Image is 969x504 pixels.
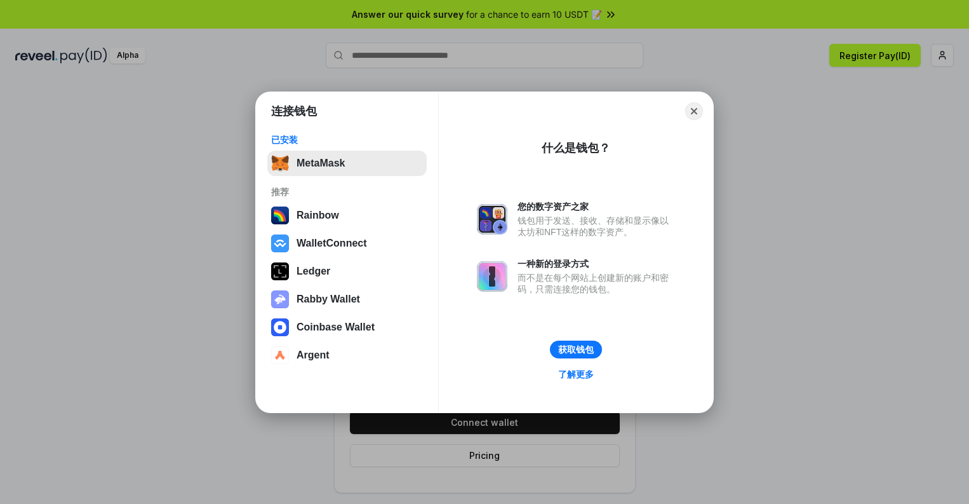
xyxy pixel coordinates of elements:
img: svg+xml,%3Csvg%20xmlns%3D%22http%3A%2F%2Fwww.w3.org%2F2000%2Fsvg%22%20fill%3D%22none%22%20viewBox... [271,290,289,308]
div: 获取钱包 [558,344,594,355]
button: Ledger [267,259,427,284]
div: 已安装 [271,134,423,146]
img: svg+xml,%3Csvg%20width%3D%2228%22%20height%3D%2228%22%20viewBox%3D%220%200%2028%2028%22%20fill%3D... [271,235,289,252]
div: Ledger [297,266,330,277]
div: 钱包用于发送、接收、存储和显示像以太坊和NFT这样的数字资产。 [518,215,675,238]
img: svg+xml,%3Csvg%20width%3D%2228%22%20height%3D%2228%22%20viewBox%3D%220%200%2028%2028%22%20fill%3D... [271,346,289,364]
div: Rainbow [297,210,339,221]
button: Coinbase Wallet [267,315,427,340]
h1: 连接钱包 [271,104,317,119]
div: WalletConnect [297,238,367,249]
div: Rabby Wallet [297,294,360,305]
img: svg+xml,%3Csvg%20width%3D%2228%22%20height%3D%2228%22%20viewBox%3D%220%200%2028%2028%22%20fill%3D... [271,318,289,336]
div: 什么是钱包？ [542,140,610,156]
div: 而不是在每个网站上创建新的账户和密码，只需连接您的钱包。 [518,272,675,295]
div: 了解更多 [558,369,594,380]
button: Rainbow [267,203,427,228]
div: 一种新的登录方式 [518,258,675,269]
img: svg+xml,%3Csvg%20width%3D%22120%22%20height%3D%22120%22%20viewBox%3D%220%200%20120%20120%22%20fil... [271,207,289,224]
img: svg+xml,%3Csvg%20xmlns%3D%22http%3A%2F%2Fwww.w3.org%2F2000%2Fsvg%22%20width%3D%2228%22%20height%3... [271,262,289,280]
button: Argent [267,343,427,368]
div: Coinbase Wallet [297,322,375,333]
div: MetaMask [297,158,345,169]
a: 了解更多 [551,366,601,383]
button: MetaMask [267,151,427,176]
div: 您的数字资产之家 [518,201,675,212]
button: WalletConnect [267,231,427,256]
img: svg+xml,%3Csvg%20xmlns%3D%22http%3A%2F%2Fwww.w3.org%2F2000%2Fsvg%22%20fill%3D%22none%22%20viewBox... [477,261,507,292]
img: svg+xml,%3Csvg%20xmlns%3D%22http%3A%2F%2Fwww.w3.org%2F2000%2Fsvg%22%20fill%3D%22none%22%20viewBox... [477,204,507,235]
div: 推荐 [271,186,423,198]
div: Argent [297,350,330,361]
img: svg+xml,%3Csvg%20fill%3D%22none%22%20height%3D%2233%22%20viewBox%3D%220%200%2035%2033%22%20width%... [271,154,289,172]
button: Rabby Wallet [267,287,427,312]
button: 获取钱包 [550,341,602,358]
button: Close [685,102,703,120]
